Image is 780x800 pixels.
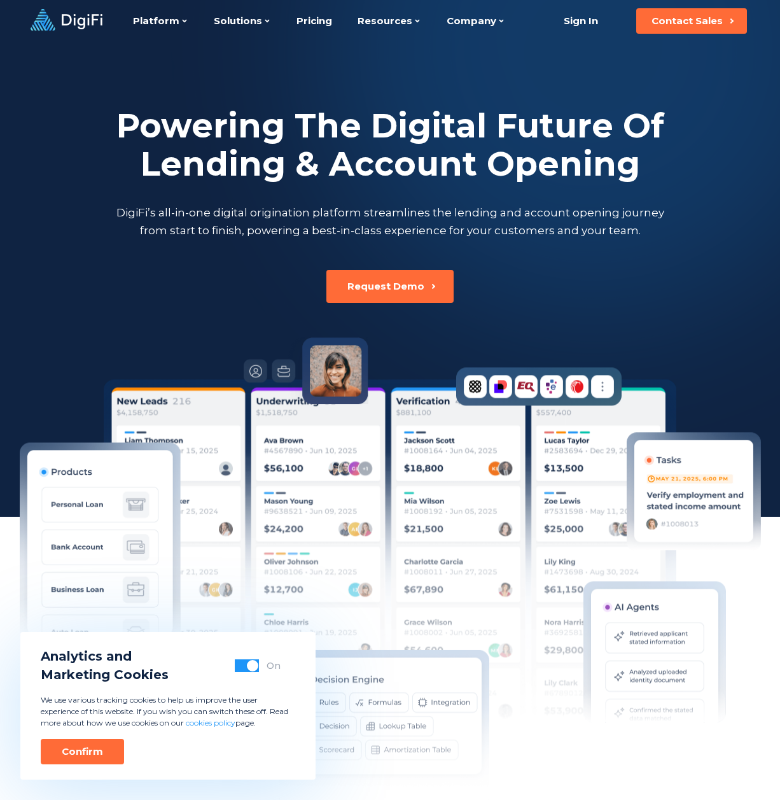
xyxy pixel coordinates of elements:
button: Confirm [41,739,124,764]
p: We use various tracking cookies to help us improve the user experience of this website. If you wi... [41,694,295,729]
div: Contact Sales [651,15,723,27]
div: Request Demo [347,280,424,293]
button: Contact Sales [636,8,747,34]
p: DigiFi’s all-in-one digital origination platform streamlines the lending and account opening jour... [113,204,667,239]
span: Marketing Cookies [41,666,169,684]
span: Analytics and [41,647,169,666]
a: Sign In [548,8,613,34]
img: Cards list [104,379,676,742]
button: Request Demo [326,270,454,303]
div: On [267,659,281,672]
h2: Powering The Digital Future Of Lending & Account Opening [113,107,667,183]
div: Confirm [62,745,103,758]
a: cookies policy [186,718,235,727]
